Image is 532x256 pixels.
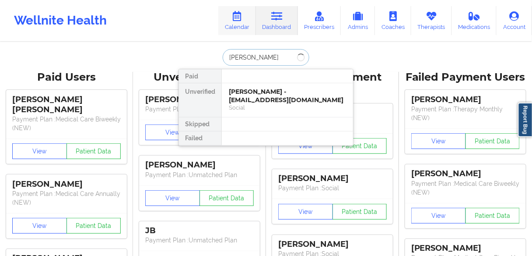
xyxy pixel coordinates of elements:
[179,117,221,132] div: Skipped
[411,95,520,105] div: [PERSON_NAME]
[179,132,221,146] div: Failed
[145,95,254,105] div: [PERSON_NAME]
[411,6,452,35] a: Therapists
[12,115,121,132] p: Payment Plan : Medical Care Biweekly (NEW)
[229,104,346,111] div: Social
[145,160,254,170] div: [PERSON_NAME]
[218,6,256,35] a: Calendar
[411,208,466,224] button: View
[298,6,341,35] a: Prescribers
[66,218,121,234] button: Patient Data
[411,105,520,122] p: Payment Plan : Therapy Monthly (NEW)
[465,133,520,149] button: Patient Data
[145,171,254,179] p: Payment Plan : Unmatched Plan
[12,143,67,159] button: View
[139,71,260,84] div: Unverified Users
[278,204,333,220] button: View
[145,105,254,114] p: Payment Plan : Unmatched Plan
[145,190,200,206] button: View
[465,208,520,224] button: Patient Data
[497,6,532,35] a: Account
[375,6,411,35] a: Coaches
[179,69,221,83] div: Paid
[229,88,346,104] div: [PERSON_NAME] - [EMAIL_ADDRESS][DOMAIN_NAME]
[405,71,526,84] div: Failed Payment Users
[12,189,121,207] p: Payment Plan : Medical Care Annually (NEW)
[6,71,127,84] div: Paid Users
[452,6,497,35] a: Medications
[179,83,221,117] div: Unverified
[145,236,254,245] p: Payment Plan : Unmatched Plan
[411,243,520,253] div: [PERSON_NAME]
[278,184,387,192] p: Payment Plan : Social
[518,103,532,137] a: Report Bug
[145,226,254,236] div: JB
[145,124,200,140] button: View
[411,179,520,197] p: Payment Plan : Medical Care Biweekly (NEW)
[66,143,121,159] button: Patient Data
[411,133,466,149] button: View
[278,138,333,154] button: View
[12,95,121,115] div: [PERSON_NAME] [PERSON_NAME]
[278,239,387,249] div: [PERSON_NAME]
[199,190,254,206] button: Patient Data
[256,6,298,35] a: Dashboard
[12,179,121,189] div: [PERSON_NAME]
[278,174,387,184] div: [PERSON_NAME]
[411,169,520,179] div: [PERSON_NAME]
[12,218,67,234] button: View
[332,204,387,220] button: Patient Data
[332,138,387,154] button: Patient Data
[341,6,375,35] a: Admins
